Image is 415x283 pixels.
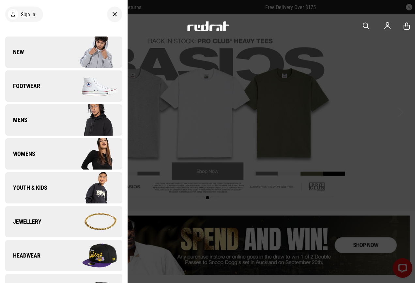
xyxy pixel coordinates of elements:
[5,150,35,158] span: Womens
[64,104,122,136] img: Company
[5,138,122,170] a: Womens Company
[5,206,122,237] a: Jewellery Company
[5,48,24,56] span: New
[64,70,122,102] img: Company
[5,70,122,102] a: Footwear Company
[5,172,122,203] a: Youth & Kids Company
[21,11,35,18] span: Sign in
[5,218,41,226] span: Jewellery
[64,36,122,68] img: Company
[5,37,122,68] a: New Company
[5,252,40,260] span: Headwear
[5,240,122,271] a: Headwear Company
[64,171,122,204] img: Company
[187,21,230,31] img: Redrat logo
[5,3,25,22] button: Open LiveChat chat widget
[5,184,47,192] span: Youth & Kids
[64,205,122,238] img: Company
[64,239,122,272] img: Company
[5,104,122,136] a: Mens Company
[64,138,122,170] img: Company
[5,116,27,124] span: Mens
[5,82,40,90] span: Footwear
